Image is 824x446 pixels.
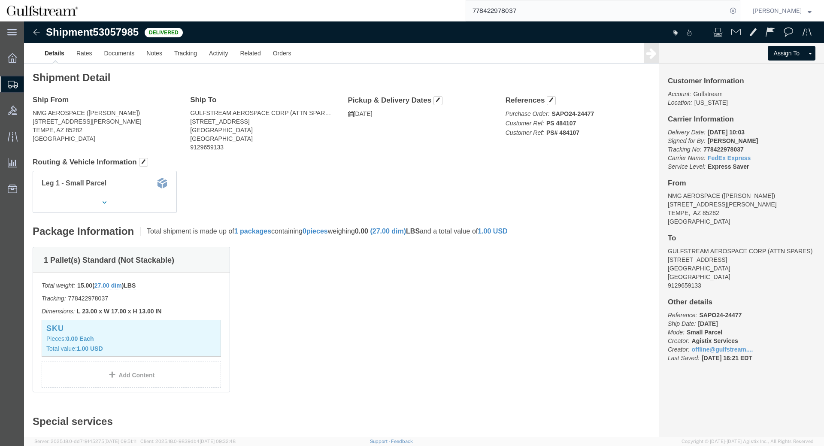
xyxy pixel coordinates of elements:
[466,0,727,21] input: Search for shipment number, reference number
[6,4,79,17] img: logo
[140,439,236,444] span: Client: 2025.18.0-9839db4
[200,439,236,444] span: [DATE] 09:32:48
[34,439,136,444] span: Server: 2025.18.0-dd719145275
[752,6,812,16] button: [PERSON_NAME]
[104,439,136,444] span: [DATE] 09:51:11
[753,6,802,15] span: Jene Middleton
[682,438,814,445] span: Copyright © [DATE]-[DATE] Agistix Inc., All Rights Reserved
[391,439,413,444] a: Feedback
[24,21,824,437] iframe: FS Legacy Container
[370,439,391,444] a: Support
